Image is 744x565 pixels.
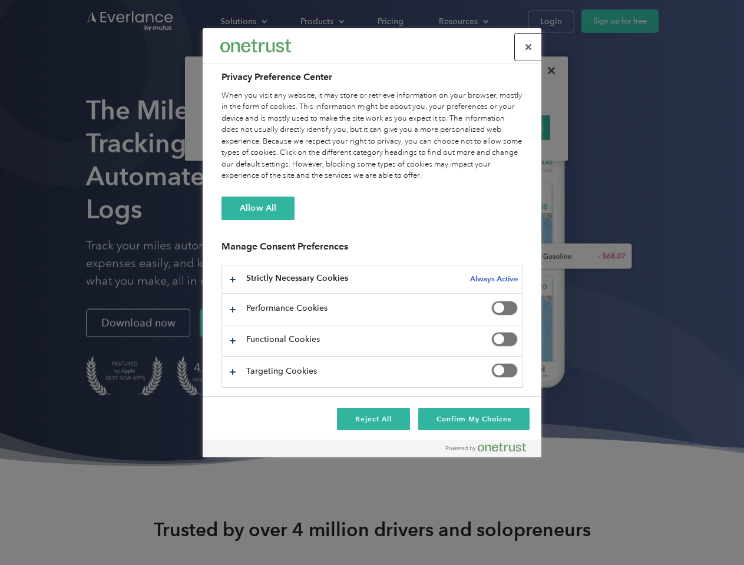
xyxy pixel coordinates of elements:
[418,408,530,430] button: Confirm My Choices
[515,34,541,60] button: Close
[221,197,295,220] button: Allow All
[220,34,291,58] div: Everlance
[221,241,523,259] h3: Manage Consent Preferences
[446,443,535,457] a: Powered by OneTrust Opens in a new Tab
[446,443,526,452] img: Powered by OneTrust Opens in a new Tab
[203,28,541,457] div: Preference center
[337,408,410,430] button: Reject All
[203,28,541,457] div: Privacy Preference Center
[221,90,523,182] div: When you visit any website, it may store or retrieve information on your browser, mostly in the f...
[220,39,291,52] img: Everlance
[221,70,523,84] h2: Privacy Preference Center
